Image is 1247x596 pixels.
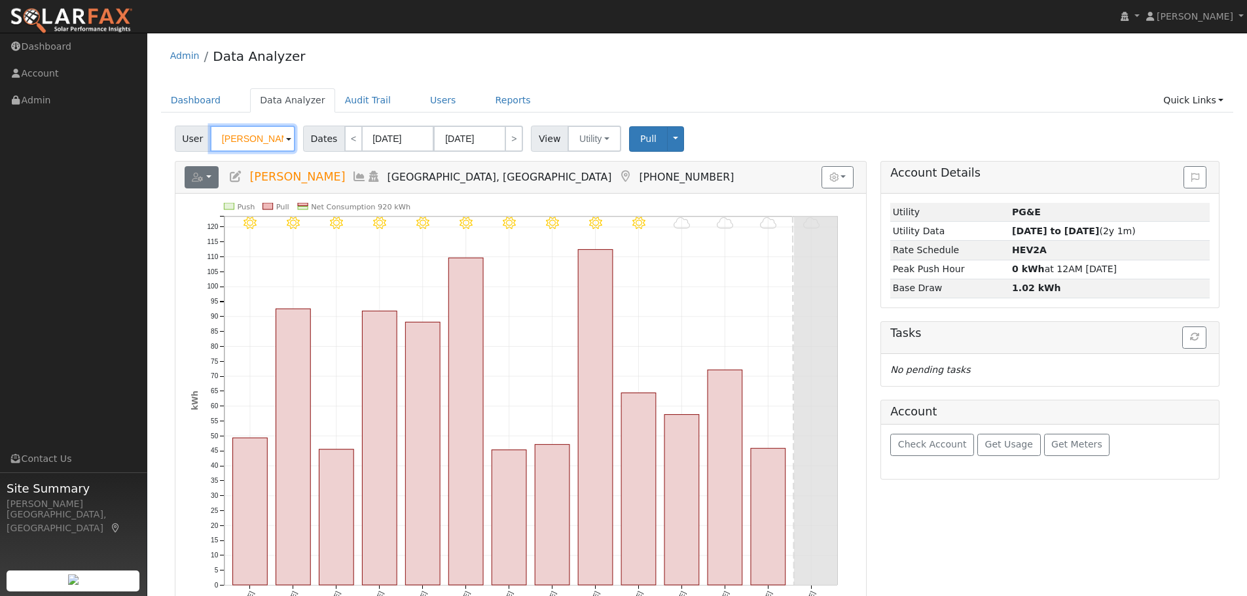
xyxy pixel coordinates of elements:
button: Get Usage [977,434,1041,456]
text: 90 [211,313,219,320]
a: Users [420,88,466,113]
a: Admin [170,50,200,61]
text: 65 [211,387,219,394]
text: 55 [211,417,219,425]
i: 9/25 - Clear [330,217,343,230]
i: 10/01 - Clear [589,217,602,230]
text: 0 [214,582,218,589]
text: 20 [211,522,219,529]
a: Map [110,523,122,533]
rect: onclick="" [664,415,699,586]
span: Dates [303,126,345,152]
a: Data Analyzer [213,48,305,64]
span: [GEOGRAPHIC_DATA], [GEOGRAPHIC_DATA] [388,171,612,183]
img: SolarFax [10,7,133,35]
i: 9/27 - Clear [416,217,429,230]
td: Peak Push Hour [890,260,1009,279]
button: Utility [568,126,621,152]
rect: onclick="" [578,250,613,586]
span: Get Meters [1051,439,1102,449]
text: 115 [207,238,218,245]
button: Check Account [890,434,974,456]
td: Rate Schedule [890,241,1009,260]
button: Issue History [1184,166,1206,188]
strong: 1.02 kWh [1012,283,1061,293]
i: 9/29 - Clear [503,217,516,230]
td: Base Draw [890,279,1009,298]
span: [PHONE_NUMBER] [639,171,734,183]
text: 85 [211,328,219,335]
text: 50 [211,432,219,440]
span: [PERSON_NAME] [249,170,345,183]
text: 45 [211,447,219,455]
input: Select a User [210,126,295,152]
text: 100 [207,283,218,290]
span: Get Usage [985,439,1033,449]
i: 9/24 - Clear [287,217,300,230]
a: Multi-Series Graph [352,170,367,183]
i: No pending tasks [890,364,970,375]
span: (2y 1m) [1012,226,1136,236]
span: [PERSON_NAME] [1157,11,1233,22]
i: 9/23 - Clear [244,217,257,230]
a: Login As (last Never) [367,170,381,183]
a: Dashboard [161,88,231,113]
i: 10/02 - Clear [632,217,645,230]
rect: onclick="" [232,438,267,586]
text: 95 [211,298,219,305]
text: 10 [211,552,219,559]
td: Utility [890,203,1009,222]
rect: onclick="" [319,449,353,585]
rect: onclick="" [708,370,742,586]
text: 80 [211,343,219,350]
text: 120 [207,223,218,230]
i: 10/03 - MostlyCloudy [674,217,690,230]
a: Edit User (38381) [228,170,243,183]
a: Reports [486,88,541,113]
text: Net Consumption 920 kWh [311,202,410,211]
text: 75 [211,358,219,365]
div: [PERSON_NAME] [7,497,140,511]
td: at 12AM [DATE] [1010,260,1210,279]
text: 35 [211,477,219,484]
text: kWh [190,391,200,410]
text: Push [237,202,255,211]
a: Data Analyzer [250,88,335,113]
button: Get Meters [1044,434,1110,456]
span: User [175,126,211,152]
rect: onclick="" [362,311,397,586]
text: 70 [211,373,219,380]
i: 9/30 - Clear [546,217,559,230]
text: 60 [211,402,219,410]
rect: onclick="" [535,445,569,586]
rect: onclick="" [448,258,483,585]
img: retrieve [68,574,79,585]
i: 10/04 - MostlyCloudy [717,217,733,230]
a: < [344,126,363,152]
a: Map [618,170,632,183]
a: > [505,126,523,152]
i: 10/05 - MostlyCloudy [760,217,776,230]
h5: Tasks [890,326,1210,340]
button: Pull [629,126,668,152]
span: Pull [640,133,657,144]
i: 9/28 - Clear [460,217,473,230]
strong: B [1012,245,1047,255]
button: Refresh [1182,326,1206,349]
a: Quick Links [1153,88,1233,113]
text: 15 [211,537,219,544]
text: 110 [207,253,218,260]
rect: onclick="" [405,323,440,586]
strong: [DATE] to [DATE] [1012,226,1099,236]
td: Utility Data [890,222,1009,241]
span: Site Summary [7,480,140,497]
rect: onclick="" [492,450,526,585]
h5: Account [890,405,937,418]
text: 40 [211,463,219,470]
text: Pull [276,202,289,211]
text: 105 [207,268,218,275]
rect: onclick="" [276,309,310,585]
h5: Account Details [890,166,1210,180]
i: 9/26 - Clear [373,217,386,230]
text: 30 [211,492,219,499]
